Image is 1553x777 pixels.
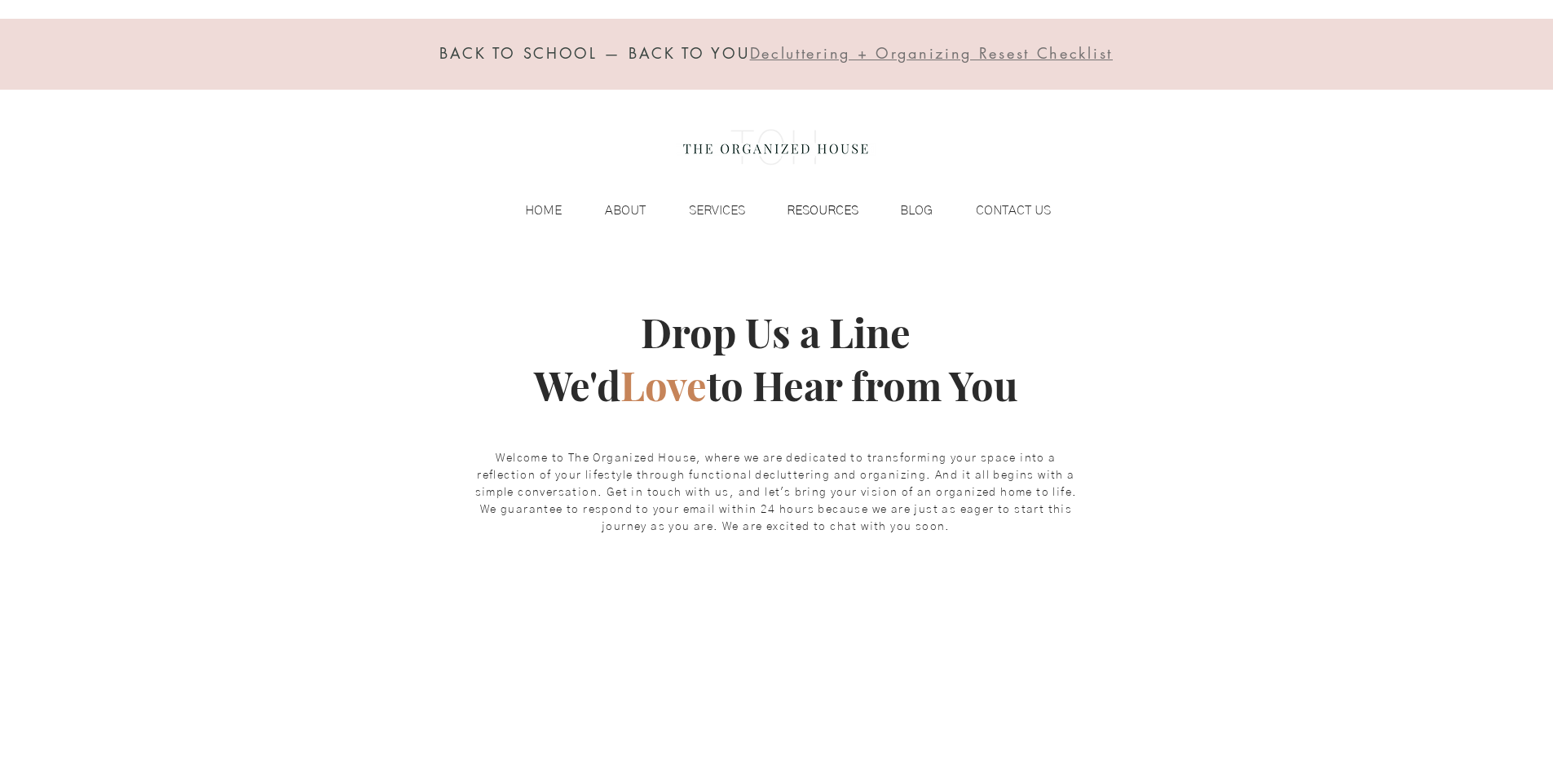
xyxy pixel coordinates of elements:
[867,198,941,223] a: BLOG
[676,115,876,180] img: the organized house
[570,198,654,223] a: ABOUT
[892,198,941,223] p: BLOG
[654,198,753,223] a: SERVICES
[492,198,1059,223] nav: Site
[439,43,750,63] span: BACK TO SCHOOL — BACK TO YOU
[534,305,1018,411] span: Drop Us a Line We'd to Hear from You
[620,358,707,411] span: Love
[750,43,1113,63] span: Decluttering + Organizing Resest Checklist
[475,453,1078,532] span: Welcome to The Organized House, where we are dedicated to transforming your space into a reflecti...
[779,198,867,223] p: RESOURCES
[681,198,753,223] p: SERVICES
[517,198,570,223] p: HOME
[597,198,654,223] p: ABOUT
[941,198,1059,223] a: CONTACT US
[492,198,570,223] a: HOME
[968,198,1059,223] p: CONTACT US
[753,198,867,223] a: RESOURCES
[750,47,1113,62] a: Decluttering + Organizing Resest Checklist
